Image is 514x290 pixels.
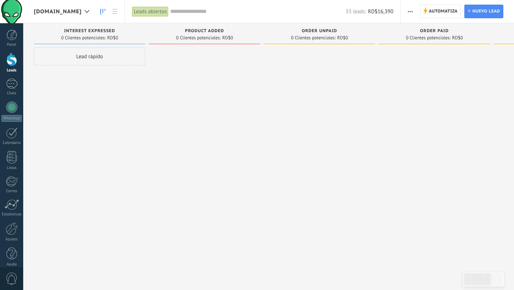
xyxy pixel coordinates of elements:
[1,237,22,242] div: Ajustes
[152,29,257,35] div: Product Added
[302,29,337,34] span: Order Unpaid
[34,8,82,15] span: [DOMAIN_NAME]
[107,36,118,40] span: RD$0
[1,212,22,217] div: Estadísticas
[472,5,500,18] span: Nuevo lead
[452,36,463,40] span: RD$0
[1,141,22,145] div: Calendario
[34,47,145,65] div: Lead rápido
[64,29,115,34] span: Interest Expressed
[37,29,142,35] div: Interest Expressed
[382,29,487,35] div: Order Paid
[420,5,461,18] a: Automatiza
[1,189,22,194] div: Correo
[464,5,503,18] a: Nuevo lead
[406,36,450,40] span: 0 Clientes potenciales:
[185,29,224,34] span: Product Added
[1,91,22,96] div: Chats
[337,36,348,40] span: RD$0
[1,68,22,73] div: Leads
[61,36,106,40] span: 0 Clientes potenciales:
[368,8,393,15] span: RD$16,390
[1,42,22,47] div: Panel
[132,6,168,17] div: Leads abiertos
[1,262,22,267] div: Ayuda
[429,5,458,18] span: Automatiza
[222,36,233,40] span: RD$0
[267,29,372,35] div: Order Unpaid
[1,115,22,122] div: WhatsApp
[176,36,221,40] span: 0 Clientes potenciales:
[1,166,22,170] div: Listas
[420,29,449,34] span: Order Paid
[346,8,366,15] span: 33 leads:
[291,36,336,40] span: 0 Clientes potenciales:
